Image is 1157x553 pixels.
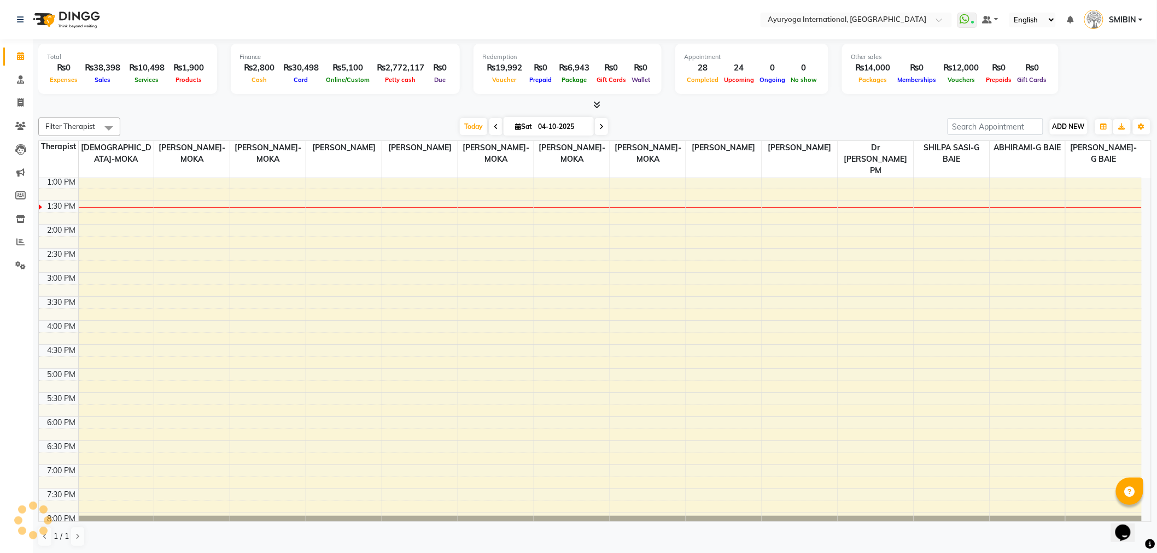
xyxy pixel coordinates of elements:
span: SMIBIN [1109,14,1136,26]
div: 0 [757,62,788,74]
span: ADD NEW [1053,122,1085,131]
div: ₨19,992 [482,62,527,74]
span: Upcoming [721,76,757,84]
div: ₨0 [527,62,554,74]
span: Sales [92,76,113,84]
div: 24 [721,62,757,74]
span: Online/Custom [323,76,372,84]
span: Filter Therapist [45,122,95,131]
div: 0 [788,62,820,74]
span: [PERSON_NAME] [686,141,762,155]
div: 4:00 PM [45,321,78,332]
div: 2:00 PM [45,225,78,236]
span: Services [132,76,162,84]
iframe: chat widget [1111,509,1146,542]
span: Expenses [47,76,80,84]
div: ₨5,100 [323,62,372,74]
div: 1:30 PM [45,201,78,212]
div: 2:30 PM [45,249,78,260]
span: Package [559,76,589,84]
div: ₨0 [1015,62,1050,74]
span: Card [291,76,311,84]
span: Sat [512,122,535,131]
div: ₨0 [895,62,939,74]
button: ADD NEW [1050,119,1088,134]
span: [PERSON_NAME]-MOKA [610,141,686,166]
span: Gift Cards [594,76,629,84]
div: ₨2,772,117 [372,62,429,74]
span: ABHIRAMI-G BAIE [990,141,1066,155]
div: 1:00 PM [45,177,78,188]
span: Completed [684,76,721,84]
div: Finance [239,52,451,62]
div: 5:30 PM [45,393,78,404]
div: Redemption [482,52,653,62]
span: Dr [PERSON_NAME] PM [838,141,914,178]
div: ₨2,800 [239,62,279,74]
div: ₨0 [429,62,451,74]
div: 3:30 PM [45,297,78,308]
div: Other sales [851,52,1050,62]
span: [PERSON_NAME] [382,141,458,155]
span: Packages [856,76,890,84]
span: [PERSON_NAME] [762,141,838,155]
span: Voucher [490,76,519,84]
span: Vouchers [945,76,978,84]
div: 3:00 PM [45,273,78,284]
span: [DEMOGRAPHIC_DATA]-MOKA [79,141,154,166]
span: Today [460,118,487,135]
span: Cash [249,76,270,84]
div: ₨0 [984,62,1015,74]
div: ₨0 [47,62,80,74]
span: Products [173,76,204,84]
div: 7:00 PM [45,465,78,476]
div: 8:00 PM [45,513,78,525]
span: [PERSON_NAME] [306,141,382,155]
img: SMIBIN [1084,10,1103,29]
img: logo [28,4,103,35]
div: 6:00 PM [45,417,78,428]
div: ₨1,900 [169,62,208,74]
div: ₨12,000 [939,62,984,74]
span: Petty cash [383,76,419,84]
span: Prepaids [984,76,1015,84]
div: ₨14,000 [851,62,895,74]
span: [PERSON_NAME]-MOKA [458,141,534,166]
span: Memberships [895,76,939,84]
span: SHILPA SASI-G BAIE [914,141,990,166]
div: Therapist [39,141,78,152]
span: Gift Cards [1015,76,1050,84]
span: No show [788,76,820,84]
input: 2025-10-04 [535,119,589,135]
div: Total [47,52,208,62]
span: 1 / 1 [54,531,69,542]
div: 7:30 PM [45,489,78,501]
div: ₨30,498 [279,62,323,74]
div: 5:00 PM [45,369,78,380]
div: ₨0 [594,62,629,74]
span: [PERSON_NAME]-G BAIE [1066,141,1142,166]
span: Ongoing [757,76,788,84]
div: 28 [684,62,721,74]
span: Due [431,76,448,84]
div: Appointment [684,52,820,62]
div: ₨10,498 [125,62,169,74]
span: Wallet [629,76,653,84]
span: Prepaid [527,76,554,84]
div: ₨0 [629,62,653,74]
div: ₨38,398 [80,62,125,74]
span: [PERSON_NAME]-MOKA [230,141,306,166]
div: ₨6,943 [554,62,594,74]
input: Search Appointment [948,118,1043,135]
span: [PERSON_NAME]-MOKA [154,141,230,166]
span: [PERSON_NAME]-MOKA [534,141,610,166]
div: 4:30 PM [45,345,78,356]
div: 6:30 PM [45,441,78,452]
